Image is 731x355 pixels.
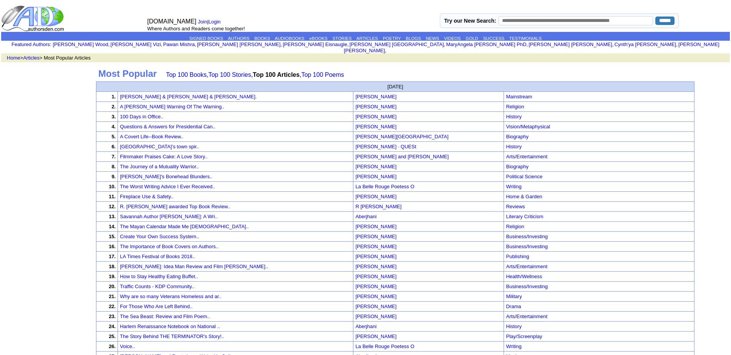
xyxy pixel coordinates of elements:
font: i [162,43,163,47]
a: Writing [506,184,521,189]
a: The Story Behind THE TERMINATOR's Story!.. [120,333,224,339]
a: History [506,114,521,119]
a: [PERSON_NAME] [355,313,396,319]
a: Business/Investing [506,244,547,249]
font: [DATE] [388,84,403,90]
font: i [678,43,678,47]
font: 12. [109,204,116,209]
font: [PERSON_NAME] [355,333,396,339]
a: Reviews [506,204,525,209]
a: [PERSON_NAME] [355,243,396,249]
font: [PERSON_NAME] [355,124,396,129]
img: logo_ad.gif [1,5,66,32]
a: Writing [506,343,521,349]
font: 5. [111,134,116,139]
font: [PERSON_NAME] [355,284,396,289]
font: 10. [109,184,116,189]
a: VIDEOS [444,36,461,41]
a: [PERSON_NAME] · QUESt [355,143,416,149]
a: [PERSON_NAME] [355,123,396,129]
font: : [12,41,51,47]
a: Religion [506,224,524,229]
a: A Covert Life--Book Review.. [120,134,183,139]
a: Harlem Renaissance Notebook on National .. [120,323,220,329]
a: [PERSON_NAME] [355,333,396,339]
a: BLOGS [406,36,421,41]
a: Top 100 Poems [301,71,344,78]
a: ARTICLES [356,36,378,41]
font: [PERSON_NAME] [355,114,396,119]
a: Top 100 Stories [208,71,251,78]
font: 16. [109,244,116,249]
a: [PERSON_NAME] [355,173,396,179]
font: 11. [109,194,116,199]
font: i [282,43,283,47]
a: The Sea Beast: Review and Film Poem.. [120,314,210,319]
font: i [196,43,197,47]
a: [PERSON_NAME] [355,263,396,269]
a: [PERSON_NAME] [355,223,396,229]
a: Why are so many Veterans Homeless and ar.. [120,294,221,299]
font: i [349,43,350,47]
a: [PERSON_NAME] [355,283,396,289]
a: Home & Garden [506,194,542,199]
font: 4. [111,124,116,129]
font: 17. [109,254,116,259]
font: [PERSON_NAME] [355,174,396,179]
font: i [528,43,529,47]
a: Biography [506,164,529,169]
a: SUCCESS [483,36,505,41]
font: Where Authors and Readers come together! [147,26,245,32]
font: R [PERSON_NAME] [355,204,401,209]
a: Drama [506,304,521,309]
a: [PERSON_NAME] [355,193,396,199]
font: 8. [111,164,116,169]
font: [PERSON_NAME] [355,274,396,279]
a: 100 Days in Office.. [120,114,163,119]
a: Play/Screenplay [506,333,542,339]
a: [PERSON_NAME] [355,293,396,299]
a: Vision/Metaphysical [506,124,550,129]
a: [PERSON_NAME] [355,93,396,100]
a: [PERSON_NAME] [355,253,396,259]
font: La Belle Rouge Poetess O [355,184,414,189]
a: Aberjhani [355,213,376,219]
a: [PERSON_NAME] [GEOGRAPHIC_DATA] [350,41,444,47]
font: 20. [109,284,116,289]
a: Create Your Own Success System.. [120,234,199,239]
font: [PERSON_NAME] [355,104,396,109]
a: How to Stay Healthy Eating Buffet.. [120,274,198,279]
a: Aberjhani [355,323,376,329]
font: [PERSON_NAME][GEOGRAPHIC_DATA] [355,134,448,139]
a: [PERSON_NAME] [355,113,396,119]
font: 3. [111,114,116,119]
font: [PERSON_NAME] [355,224,396,229]
a: [PERSON_NAME] [PERSON_NAME] [197,41,280,47]
font: [PERSON_NAME] [355,244,396,249]
a: [PERSON_NAME] [355,163,396,169]
a: Arts/Entertainment [506,314,547,319]
font: 21. [109,294,116,299]
font: 9. [111,174,116,179]
a: History [506,144,521,149]
a: [PERSON_NAME] [PERSON_NAME] [529,41,612,47]
font: , , , [166,71,349,78]
a: La Belle Rouge Poetess O [355,343,414,349]
font: [PERSON_NAME] [355,94,396,100]
a: Publishing [506,254,529,259]
font: [PERSON_NAME] [355,254,396,259]
font: 24. [109,323,116,329]
a: Top 100 Books [166,71,207,78]
a: [PERSON_NAME] [355,303,396,309]
a: Articles [23,55,40,61]
a: Join [198,19,207,25]
font: [PERSON_NAME] [355,304,396,309]
a: eBOOKS [309,36,327,41]
font: | [198,19,223,25]
label: Try our New Search: [444,18,496,24]
a: Questions & Answers for Presidential Can.. [120,124,215,129]
font: 26. [109,343,116,349]
a: MaryAngela [PERSON_NAME] PhD [446,41,526,47]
